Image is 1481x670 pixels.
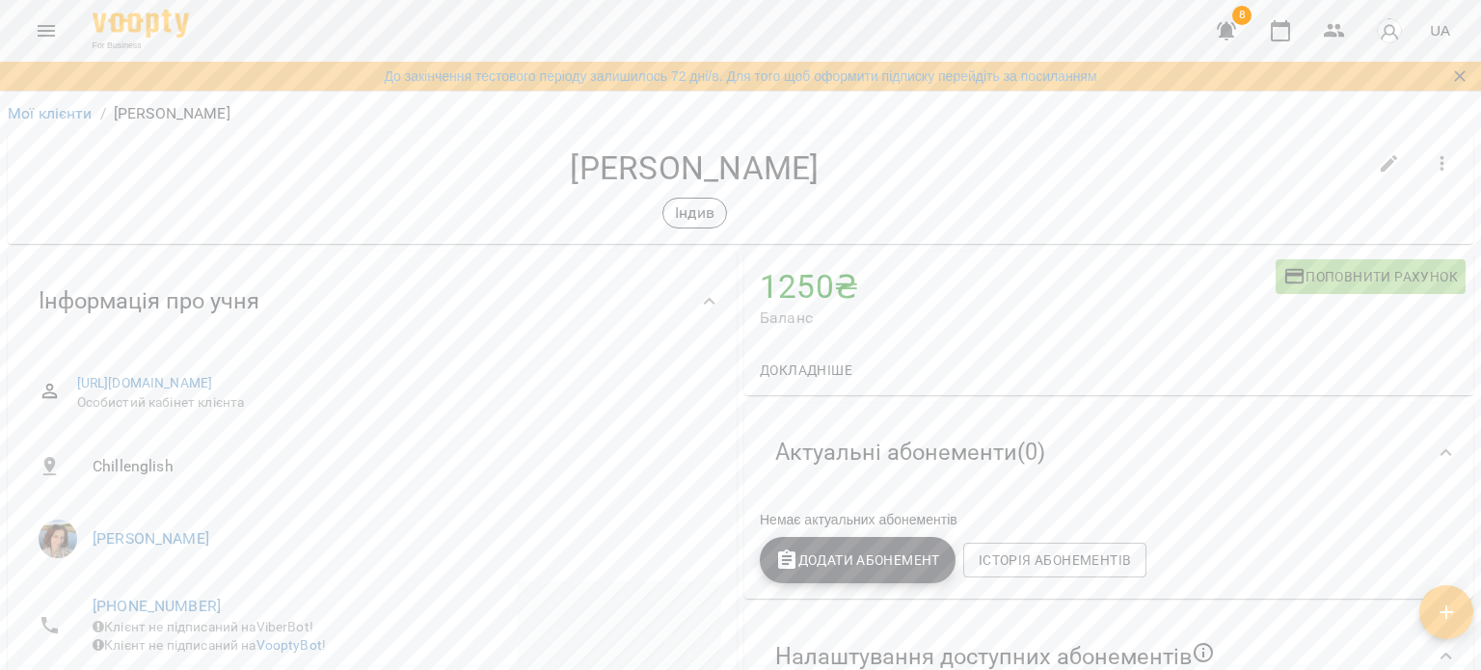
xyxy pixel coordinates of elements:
[1192,641,1215,664] svg: Якщо не обрано жодного, клієнт зможе побачити всі публічні абонементи
[8,102,1473,125] nav: breadcrumb
[23,148,1366,188] h4: [PERSON_NAME]
[384,67,1096,86] a: До закінчення тестового періоду залишилось 72 дні/в. Для того щоб оформити підписку перейдіть за ...
[760,307,1276,330] span: Баланс
[775,549,940,572] span: Додати Абонемент
[93,455,706,478] span: Chillenglish
[1446,63,1473,90] button: Закрити сповіщення
[77,375,213,390] a: [URL][DOMAIN_NAME]
[760,359,852,382] span: Докладніше
[775,438,1045,468] span: Актуальні абонементи ( 0 )
[23,8,69,54] button: Menu
[8,104,93,122] a: Мої клієнти
[8,252,737,351] div: Інформація про учня
[93,597,221,615] a: [PHONE_NUMBER]
[1276,259,1466,294] button: Поповнити рахунок
[1232,6,1252,25] span: 8
[662,198,727,228] div: Індив
[93,637,326,653] span: Клієнт не підписаний на !
[256,637,322,653] a: VooptyBot
[114,102,230,125] p: [PERSON_NAME]
[93,529,209,548] a: [PERSON_NAME]
[93,40,189,52] span: For Business
[752,353,860,388] button: Докладніше
[756,506,1462,533] div: Немає актуальних абонементів
[93,619,313,634] span: Клієнт не підписаний на ViberBot!
[744,403,1473,502] div: Актуальні абонементи(0)
[100,102,106,125] li: /
[39,520,77,558] img: Марченко Дарина Олегівна
[963,543,1146,577] button: Історія абонементів
[39,286,259,316] span: Інформація про учня
[1430,20,1450,40] span: UA
[77,393,706,413] span: Особистий кабінет клієнта
[1376,17,1403,44] img: avatar_s.png
[760,267,1276,307] h4: 1250 ₴
[979,549,1131,572] span: Історія абонементів
[675,201,714,225] p: Індив
[1422,13,1458,48] button: UA
[760,537,956,583] button: Додати Абонемент
[93,10,189,38] img: Voopty Logo
[1283,265,1458,288] span: Поповнити рахунок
